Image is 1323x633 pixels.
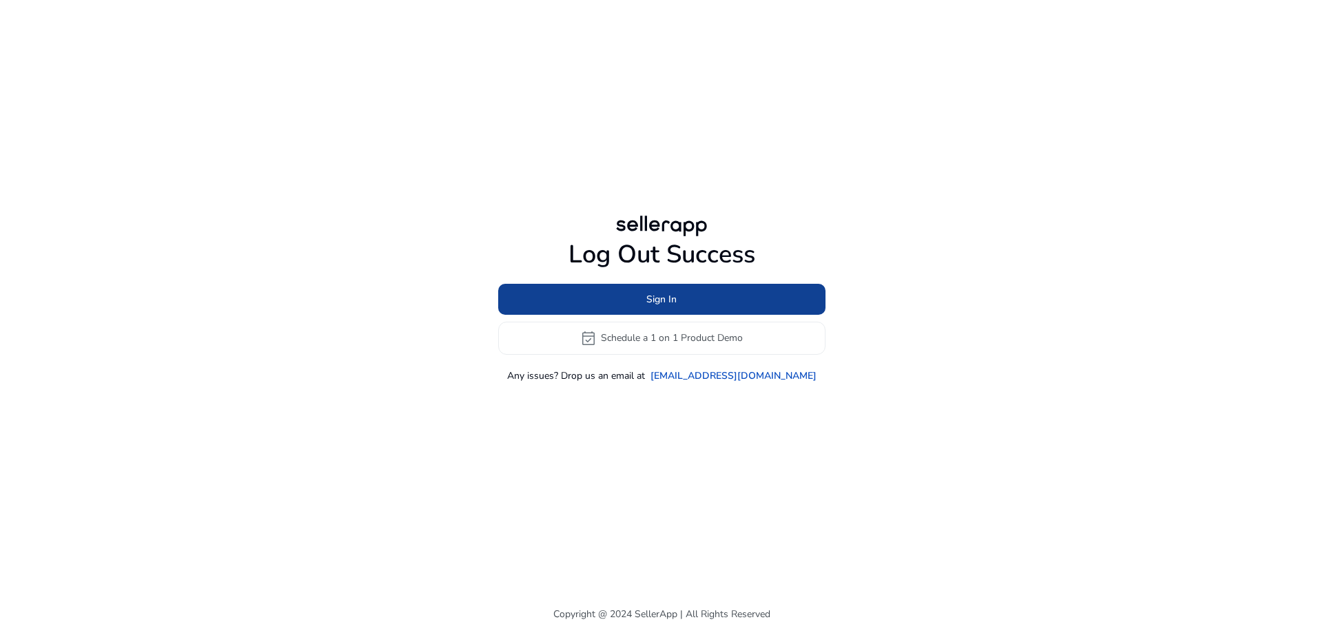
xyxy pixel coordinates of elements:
h1: Log Out Success [498,240,825,269]
p: Any issues? Drop us an email at [507,369,645,383]
a: [EMAIL_ADDRESS][DOMAIN_NAME] [650,369,817,383]
button: Sign In [498,284,825,315]
span: Sign In [646,292,677,307]
span: event_available [580,330,597,346]
button: event_availableSchedule a 1 on 1 Product Demo [498,322,825,355]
